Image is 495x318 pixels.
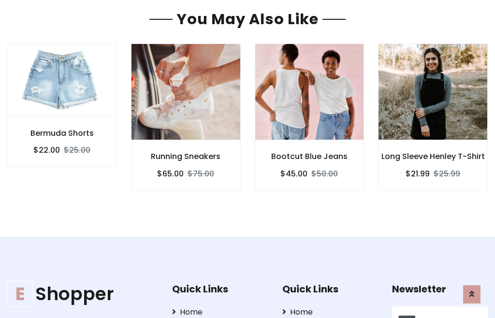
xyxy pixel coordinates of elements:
[131,152,240,161] h6: Running Sneakers
[282,306,378,318] a: Home
[7,281,33,307] span: E
[280,169,307,178] h6: $45.00
[392,283,488,295] h5: Newsletter
[311,168,338,179] del: $50.00
[172,306,268,318] a: Home
[172,283,268,295] h5: Quick Links
[64,145,90,156] del: $25.00
[173,9,322,29] span: You May Also Like
[7,283,157,305] a: EShopper
[282,283,378,295] h5: Quick Links
[379,152,487,161] h6: Long Sleeve Henley T-Shirt
[157,169,184,178] h6: $65.00
[255,152,364,161] h6: Bootcut Blue Jeans
[378,43,488,190] a: Long Sleeve Henley T-Shirt $21.99$25.99
[7,43,117,167] a: Bermuda Shorts $22.00$25.00
[33,145,60,155] h6: $22.00
[131,43,241,190] a: Running Sneakers $65.00$75.00
[406,169,430,178] h6: $21.99
[8,129,116,138] h6: Bermuda Shorts
[434,168,460,179] del: $25.99
[188,168,214,179] del: $75.00
[255,43,364,190] a: Bootcut Blue Jeans $45.00$50.00
[7,283,157,305] h1: Shopper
